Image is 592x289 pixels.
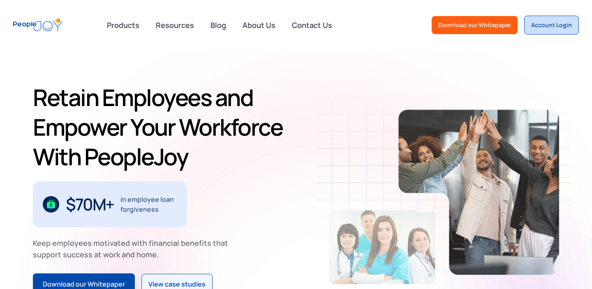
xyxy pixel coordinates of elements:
a: Account Login [524,16,579,35]
a: Resources [151,16,199,34]
img: Retain-Employees-PeopleJoy [329,210,435,284]
div: Products [102,17,144,33]
div: Download our Whitepaper [438,21,511,29]
img: Retain-Employees-PeopleJoy [398,110,559,275]
div: Account Login [531,21,572,29]
a: home [13,13,62,37]
h1: Retain Employees and Empower Your Workforce With PeopleJoy [33,83,293,171]
a: Contact Us [287,16,337,34]
div: 1 / 3 [33,181,187,227]
a: Blog [206,16,231,34]
div: in employee loan forgiveness [120,194,178,214]
div: $70M+ [66,198,114,211]
a: Download our Whitepaper [432,16,518,34]
a: About Us [238,16,280,34]
div: Keep employees motivated with financial benefits that support success at work and home. [33,237,235,260]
